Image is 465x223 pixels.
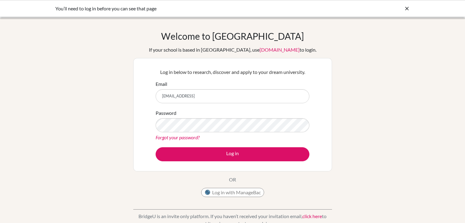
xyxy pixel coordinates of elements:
[156,147,309,161] button: Log in
[302,213,322,219] a: click here
[55,5,318,12] div: You’ll need to log in before you can see that page
[156,134,200,140] a: Forgot your password?
[156,80,167,88] label: Email
[156,68,309,76] p: Log in below to research, discover and apply to your dream university.
[229,176,236,183] p: OR
[201,188,264,197] button: Log in with ManageBac
[161,31,304,42] h1: Welcome to [GEOGRAPHIC_DATA]
[149,46,316,53] div: If your school is based in [GEOGRAPHIC_DATA], use to login.
[260,47,300,53] a: [DOMAIN_NAME]
[156,109,176,117] label: Password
